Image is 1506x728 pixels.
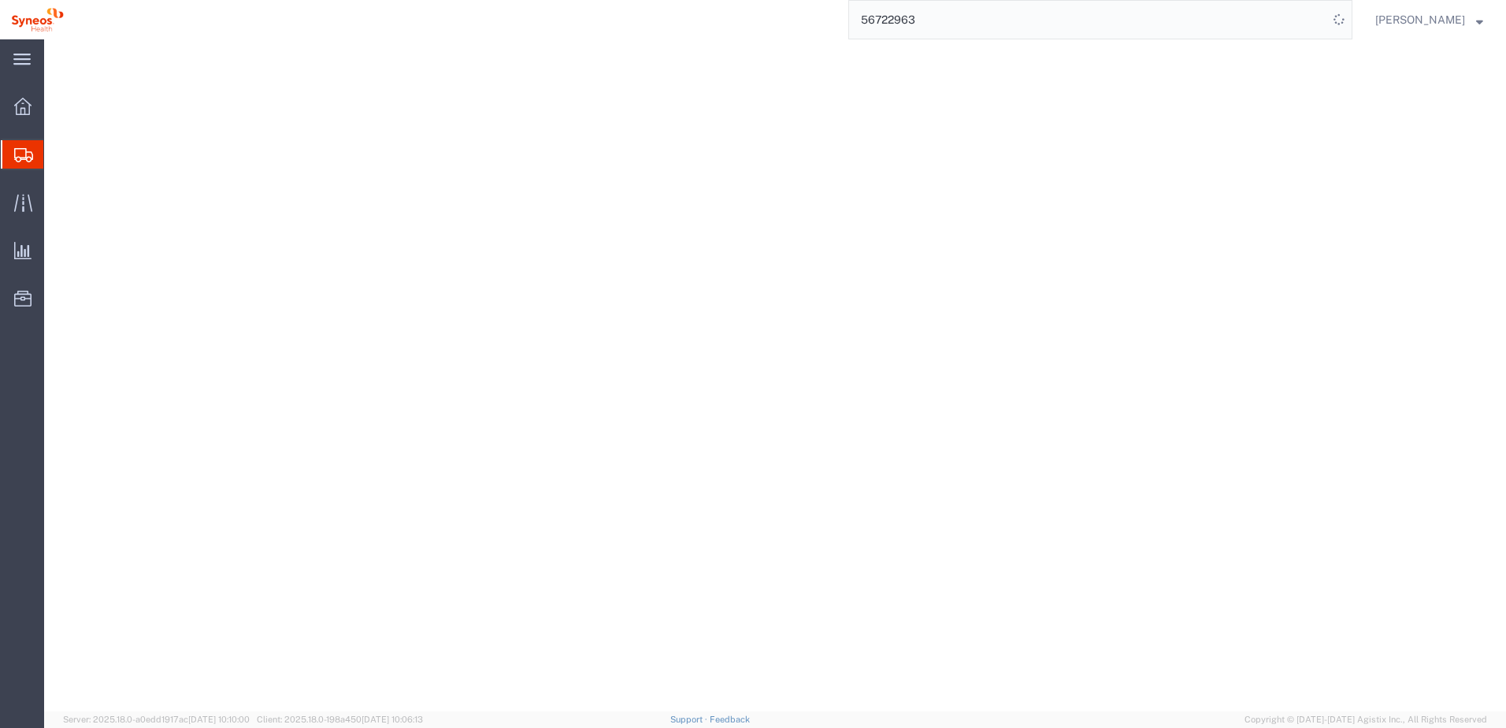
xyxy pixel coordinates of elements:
[1244,713,1487,726] span: Copyright © [DATE]-[DATE] Agistix Inc., All Rights Reserved
[710,715,750,724] a: Feedback
[11,8,64,32] img: logo
[63,715,250,724] span: Server: 2025.18.0-a0edd1917ac
[1375,11,1465,28] span: Natan Tateishi
[257,715,423,724] span: Client: 2025.18.0-198a450
[362,715,423,724] span: [DATE] 10:06:13
[1374,10,1484,29] button: [PERSON_NAME]
[44,39,1506,711] iframe: FS Legacy Container
[188,715,250,724] span: [DATE] 10:10:00
[670,715,710,724] a: Support
[849,1,1328,39] input: Search for shipment number, reference number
